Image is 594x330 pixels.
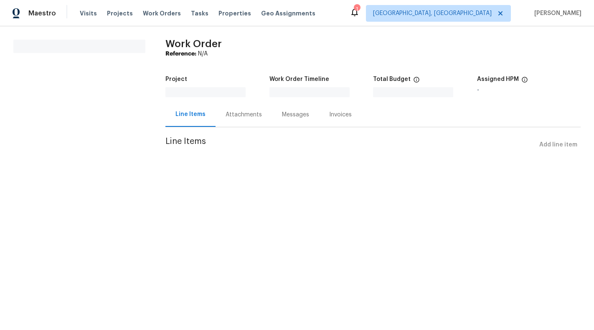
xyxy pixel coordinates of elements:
[521,76,528,87] span: The hpm assigned to this work order.
[165,76,187,82] h5: Project
[165,137,536,153] span: Line Items
[175,110,206,118] div: Line Items
[226,111,262,119] div: Attachments
[218,9,251,18] span: Properties
[261,9,315,18] span: Geo Assignments
[191,10,208,16] span: Tasks
[477,87,581,93] div: -
[282,111,309,119] div: Messages
[329,111,352,119] div: Invoices
[107,9,133,18] span: Projects
[165,50,581,58] div: N/A
[80,9,97,18] span: Visits
[143,9,181,18] span: Work Orders
[477,76,519,82] h5: Assigned HPM
[373,9,492,18] span: [GEOGRAPHIC_DATA], [GEOGRAPHIC_DATA]
[269,76,329,82] h5: Work Order Timeline
[413,76,420,87] span: The total cost of line items that have been proposed by Opendoor. This sum includes line items th...
[165,39,222,49] span: Work Order
[531,9,581,18] span: [PERSON_NAME]
[354,5,360,13] div: 1
[165,51,196,57] b: Reference:
[28,9,56,18] span: Maestro
[373,76,411,82] h5: Total Budget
